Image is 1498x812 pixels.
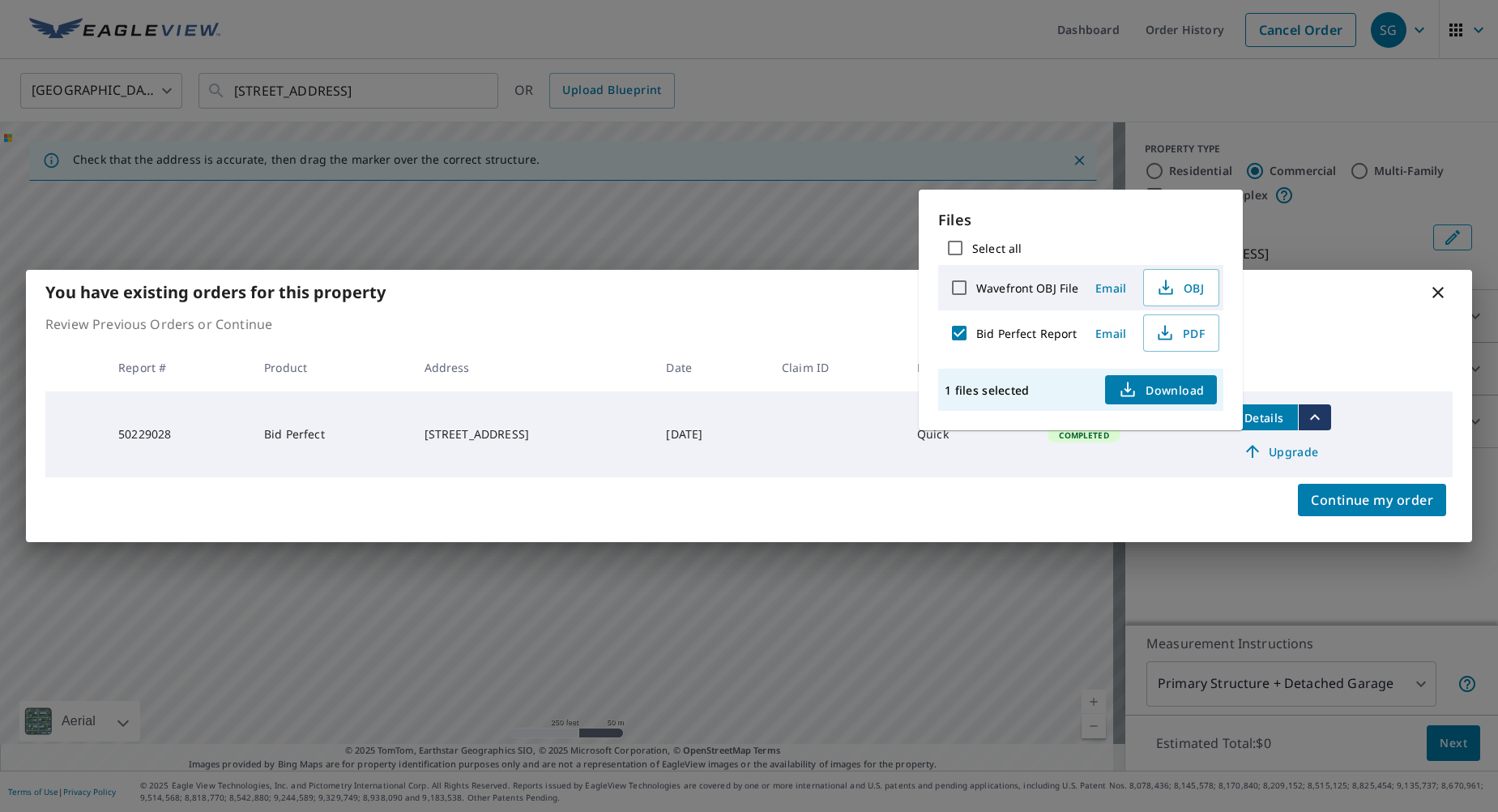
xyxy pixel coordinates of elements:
span: Email [1091,326,1130,341]
button: filesDropdownBtn-50229028 [1298,404,1331,430]
span: PDF [1154,323,1206,343]
span: Details [1240,410,1288,425]
label: Bid Perfect Report [976,326,1077,341]
span: Completed [1049,430,1118,441]
a: Upgrade [1230,438,1331,464]
button: OBJ [1143,269,1219,306]
th: Date [653,344,768,391]
span: Email [1091,280,1130,296]
button: Email [1085,321,1137,346]
label: Wavefront OBJ File [976,280,1078,296]
td: Quick [904,391,1035,477]
p: Files [938,209,1223,231]
td: 50229028 [105,391,251,477]
th: Address [412,344,654,391]
th: Delivery [904,344,1035,391]
span: Continue my order [1311,489,1433,511]
th: Claim ID [769,344,904,391]
span: OBJ [1154,278,1206,297]
span: Download [1118,380,1204,400]
button: Email [1085,276,1137,301]
th: Report # [105,344,251,391]
div: [STREET_ADDRESS] [425,426,641,442]
label: Select all [972,241,1022,256]
button: PDF [1143,314,1219,352]
th: Product [251,344,412,391]
p: Review Previous Orders or Continue [45,314,1453,334]
button: detailsBtn-50229028 [1230,404,1298,430]
td: Bid Perfect [251,391,412,477]
button: Download [1105,375,1217,404]
p: 1 files selected [945,382,1029,398]
b: You have existing orders for this property [45,281,386,303]
button: Continue my order [1298,484,1446,516]
span: Upgrade [1240,442,1321,461]
td: [DATE] [653,391,768,477]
